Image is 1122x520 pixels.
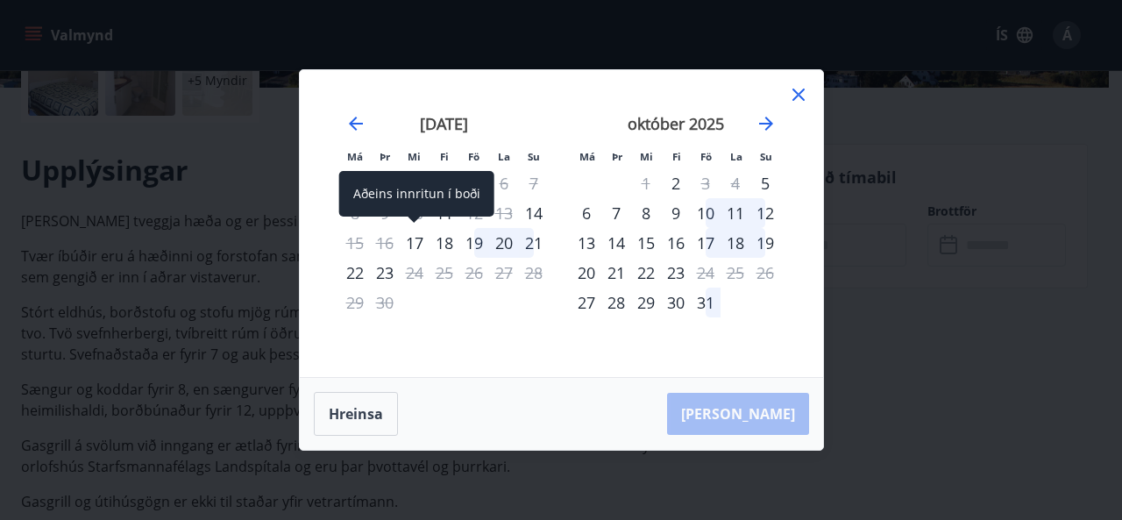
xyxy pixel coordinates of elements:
[340,258,370,288] div: 22
[700,150,712,163] small: Fö
[691,258,721,288] div: Aðeins útritun í boði
[519,198,549,228] td: Choose sunnudagur, 14. september 2025 as your check-in date. It’s available.
[691,228,721,258] td: Choose föstudagur, 17. október 2025 as your check-in date. It’s available.
[489,258,519,288] td: Not available. laugardagur, 27. september 2025
[661,228,691,258] div: 16
[750,168,780,198] div: Aðeins innritun í boði
[572,228,601,258] td: Choose mánudagur, 13. október 2025 as your check-in date. It’s available.
[340,168,370,198] td: Not available. mánudagur, 1. september 2025
[691,288,721,317] div: 31
[750,198,780,228] td: Choose sunnudagur, 12. október 2025 as your check-in date. It’s available.
[601,228,631,258] td: Choose þriðjudagur, 14. október 2025 as your check-in date. It’s available.
[314,392,398,436] button: Hreinsa
[721,198,750,228] td: Choose laugardagur, 11. október 2025 as your check-in date. It’s available.
[601,228,631,258] div: 14
[631,198,661,228] div: 8
[721,228,750,258] div: 18
[489,168,519,198] td: Not available. laugardagur, 6. september 2025
[340,228,370,258] div: Aðeins útritun í boði
[468,150,479,163] small: Fö
[489,228,519,258] td: Choose laugardagur, 20. september 2025 as your check-in date. It’s available.
[528,150,540,163] small: Su
[661,288,691,317] div: 30
[631,288,661,317] td: Choose miðvikudagur, 29. október 2025 as your check-in date. It’s available.
[631,228,661,258] div: 15
[721,198,750,228] div: 11
[661,288,691,317] td: Choose fimmtudagur, 30. október 2025 as your check-in date. It’s available.
[601,258,631,288] td: Choose þriðjudagur, 21. október 2025 as your check-in date. It’s available.
[691,168,721,198] div: Aðeins útritun í boði
[440,150,449,163] small: Fi
[721,228,750,258] td: Choose laugardagur, 18. október 2025 as your check-in date. It’s available.
[340,288,370,317] td: Not available. mánudagur, 29. september 2025
[489,198,519,228] td: Not available. laugardagur, 13. september 2025
[400,228,430,258] td: Choose miðvikudagur, 17. september 2025 as your check-in date. It’s available.
[459,258,489,288] td: Not available. föstudagur, 26. september 2025
[672,150,681,163] small: Fi
[691,198,721,228] td: Choose föstudagur, 10. október 2025 as your check-in date. It’s available.
[572,258,601,288] td: Choose mánudagur, 20. október 2025 as your check-in date. It’s available.
[519,198,549,228] div: Aðeins innritun í boði
[612,150,622,163] small: Þr
[601,288,631,317] div: 28
[601,198,631,228] div: 7
[601,258,631,288] div: 21
[430,228,459,258] div: 18
[572,288,601,317] div: Aðeins innritun í boði
[631,198,661,228] td: Choose miðvikudagur, 8. október 2025 as your check-in date. It’s available.
[631,228,661,258] td: Choose miðvikudagur, 15. október 2025 as your check-in date. It’s available.
[380,150,390,163] small: Þr
[400,258,430,288] div: Aðeins útritun í boði
[370,258,400,288] td: Choose þriðjudagur, 23. september 2025 as your check-in date. It’s available.
[579,150,595,163] small: Má
[572,198,601,228] td: Choose mánudagur, 6. október 2025 as your check-in date. It’s available.
[400,258,430,288] td: Not available. miðvikudagur, 24. september 2025
[640,150,653,163] small: Mi
[370,258,400,288] div: 23
[519,228,549,258] div: 21
[370,228,400,258] td: Not available. þriðjudagur, 16. september 2025
[572,198,601,228] div: 6
[498,150,510,163] small: La
[691,258,721,288] td: Not available. föstudagur, 24. október 2025
[519,258,549,288] td: Not available. sunnudagur, 28. september 2025
[370,168,400,198] td: Not available. þriðjudagur, 2. september 2025
[572,288,601,317] td: Choose mánudagur, 27. október 2025 as your check-in date. It’s available.
[601,288,631,317] td: Choose þriðjudagur, 28. október 2025 as your check-in date. It’s available.
[631,288,661,317] div: 29
[661,168,691,198] div: Aðeins innritun í boði
[661,168,691,198] td: Choose fimmtudagur, 2. október 2025 as your check-in date. It’s available.
[400,168,430,198] td: Not available. miðvikudagur, 3. september 2025
[408,150,421,163] small: Mi
[750,228,780,258] td: Choose sunnudagur, 19. október 2025 as your check-in date. It’s available.
[519,168,549,198] td: Not available. sunnudagur, 7. september 2025
[430,168,459,198] td: Not available. fimmtudagur, 4. september 2025
[339,171,494,217] div: Aðeins innritun í boði
[631,258,661,288] div: 22
[430,228,459,258] td: Choose fimmtudagur, 18. september 2025 as your check-in date. It’s available.
[459,228,489,258] td: Choose föstudagur, 19. september 2025 as your check-in date. It’s available.
[400,228,430,258] div: Aðeins innritun í boði
[721,258,750,288] td: Not available. laugardagur, 25. október 2025
[631,258,661,288] td: Choose miðvikudagur, 22. október 2025 as your check-in date. It’s available.
[459,168,489,198] td: Not available. föstudagur, 5. september 2025
[661,228,691,258] td: Choose fimmtudagur, 16. október 2025 as your check-in date. It’s available.
[347,150,363,163] small: Má
[661,198,691,228] div: 9
[459,228,489,258] div: 19
[750,258,780,288] td: Not available. sunnudagur, 26. október 2025
[345,113,366,134] div: Move backward to switch to the previous month.
[661,258,691,288] div: 23
[691,228,721,258] div: 17
[691,198,721,228] div: 10
[691,288,721,317] td: Choose föstudagur, 31. október 2025 as your check-in date. It’s available.
[750,198,780,228] div: 12
[420,113,468,134] strong: [DATE]
[370,288,400,317] td: Not available. þriðjudagur, 30. september 2025
[340,228,370,258] td: Not available. mánudagur, 15. september 2025
[661,198,691,228] td: Choose fimmtudagur, 9. október 2025 as your check-in date. It’s available.
[750,168,780,198] td: Choose sunnudagur, 5. október 2025 as your check-in date. It’s available.
[661,258,691,288] td: Choose fimmtudagur, 23. október 2025 as your check-in date. It’s available.
[760,150,772,163] small: Su
[730,150,742,163] small: La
